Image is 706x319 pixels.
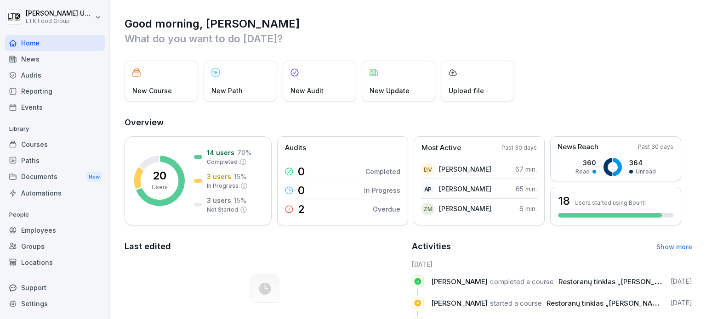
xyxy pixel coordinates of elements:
p: 67 min. [515,164,537,174]
p: 65 min. [516,184,537,194]
p: 360 [575,158,596,168]
p: In Progress [207,182,239,190]
p: 364 [629,158,656,168]
p: Unread [636,168,656,176]
div: Documents [5,168,105,185]
div: DV [421,163,434,176]
p: Upload file [449,86,484,95]
p: 6 min. [519,204,537,213]
div: New [86,172,102,182]
h2: Last edited [125,240,405,253]
p: New Course [132,86,172,95]
div: ZM [421,202,434,215]
p: [PERSON_NAME] [439,204,491,213]
p: Completed [207,158,238,166]
div: Support [5,280,105,296]
a: DocumentsNew [5,168,105,185]
p: New Update [370,86,410,95]
a: Events [5,99,105,115]
a: News [5,51,105,67]
a: Employees [5,222,105,238]
a: Courses [5,136,105,152]
h1: Good morning, [PERSON_NAME] [125,17,692,31]
p: News Reach [558,142,598,152]
p: Past 30 days [638,143,673,151]
p: 3 users [207,196,231,205]
p: [PERSON_NAME] [439,184,491,194]
p: 20 [153,170,166,181]
a: Automations [5,185,105,201]
p: 14 users [207,148,234,157]
p: 15 % [234,196,246,205]
p: [DATE] [671,277,692,286]
a: Settings [5,296,105,312]
h6: [DATE] [412,259,693,269]
a: Show more [656,243,692,251]
p: New Audit [290,86,324,95]
span: completed a course [490,277,554,286]
p: Most Active [421,143,461,153]
p: In Progress [364,185,400,195]
a: Locations [5,254,105,270]
a: Home [5,35,105,51]
h2: Overview [125,116,692,129]
span: started a course [490,299,542,308]
div: AP [421,183,434,196]
p: [PERSON_NAME] [439,164,491,174]
p: 0 [298,185,305,196]
p: Past 30 days [501,144,537,152]
a: Reporting [5,83,105,99]
p: 15 % [234,172,246,181]
p: Users started using Bounti [575,199,646,206]
p: [DATE] [671,298,692,308]
p: [PERSON_NAME] Umbrasaitė [26,10,93,17]
a: Paths [5,152,105,168]
p: 2 [298,204,305,215]
span: [PERSON_NAME] [431,277,488,286]
p: What do you want to do [DATE]? [125,31,692,46]
p: Audits [285,143,306,153]
p: Completed [365,167,400,176]
p: LTK Food Group [26,18,93,24]
p: People [5,207,105,222]
h2: Activities [412,240,451,253]
p: Library [5,122,105,136]
p: 3 users [207,172,231,181]
p: Not Started [207,206,238,214]
a: Audits [5,67,105,83]
a: Groups [5,238,105,254]
p: Overdue [373,204,400,214]
p: 70 % [237,148,251,157]
p: Read [575,168,590,176]
h3: 18 [558,193,570,209]
p: 0 [298,166,305,177]
p: New Path [211,86,243,95]
p: Users [152,183,168,191]
span: [PERSON_NAME] [431,299,488,308]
